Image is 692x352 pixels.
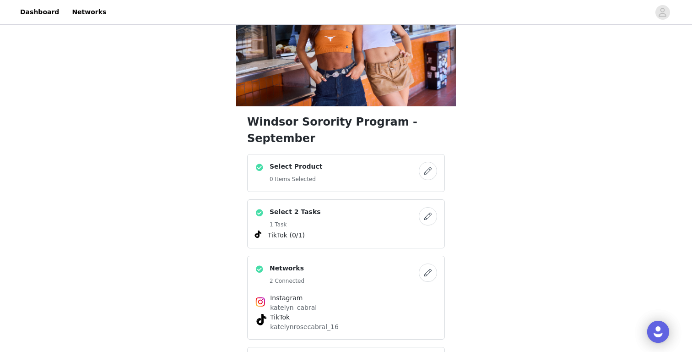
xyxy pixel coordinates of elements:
[658,5,667,20] div: avatar
[15,2,65,22] a: Dashboard
[270,293,422,303] h4: Instagram
[270,277,304,285] h5: 2 Connected
[247,256,445,340] div: Networks
[255,297,266,308] img: Instagram Icon
[647,321,669,343] div: Open Intercom Messenger
[268,231,305,240] span: TikTok (0/1)
[270,220,321,229] h5: 1 Task
[247,199,445,248] div: Select 2 Tasks
[270,207,321,217] h4: Select 2 Tasks
[270,303,422,313] p: katelyn_cabral_
[270,264,304,273] h4: Networks
[66,2,112,22] a: Networks
[247,114,445,147] h1: Windsor Sorority Program - September
[270,162,323,171] h4: Select Product
[270,313,422,322] h4: TikTok
[247,154,445,192] div: Select Product
[270,175,323,183] h5: 0 Items Selected
[270,322,422,332] p: katelynrosecabral_16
